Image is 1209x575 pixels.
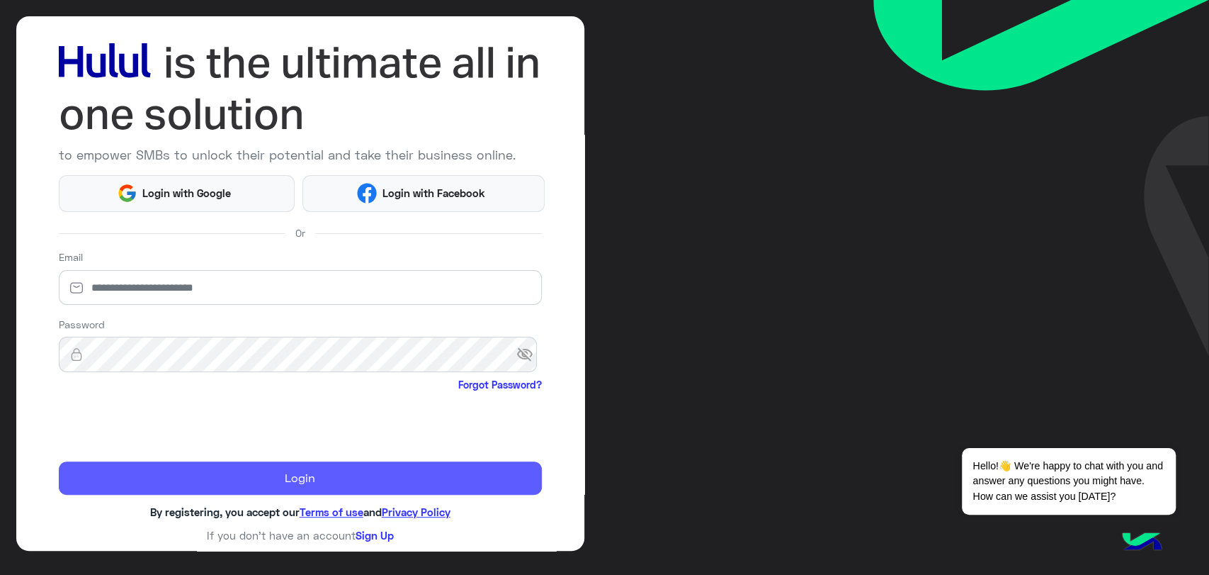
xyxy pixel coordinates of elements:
label: Email [59,250,83,264]
span: Login with Facebook [377,185,490,201]
iframe: reCAPTCHA [59,396,274,451]
a: Terms of use [300,506,363,518]
span: and [363,506,382,518]
span: Or [295,225,305,240]
span: Hello!👋 We're happy to chat with you and answer any questions you might have. How can we assist y... [962,448,1175,515]
button: Login [59,462,542,496]
a: Sign Up [356,529,394,542]
button: Login with Google [59,175,295,212]
a: Privacy Policy [382,506,450,518]
img: hulul-logo.png [1117,518,1167,568]
img: hululLoginTitle_EN.svg [59,37,542,140]
span: visibility_off [516,342,542,367]
a: Forgot Password? [458,377,542,392]
label: Password [59,317,105,332]
button: Login with Facebook [302,175,544,212]
h6: If you don’t have an account [59,529,542,542]
img: email [59,281,94,295]
img: lock [59,347,94,362]
img: Facebook [357,183,378,203]
span: By registering, you accept our [150,506,300,518]
span: Login with Google [137,185,237,201]
img: Google [117,183,137,203]
p: to empower SMBs to unlock their potential and take their business online. [59,145,542,164]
